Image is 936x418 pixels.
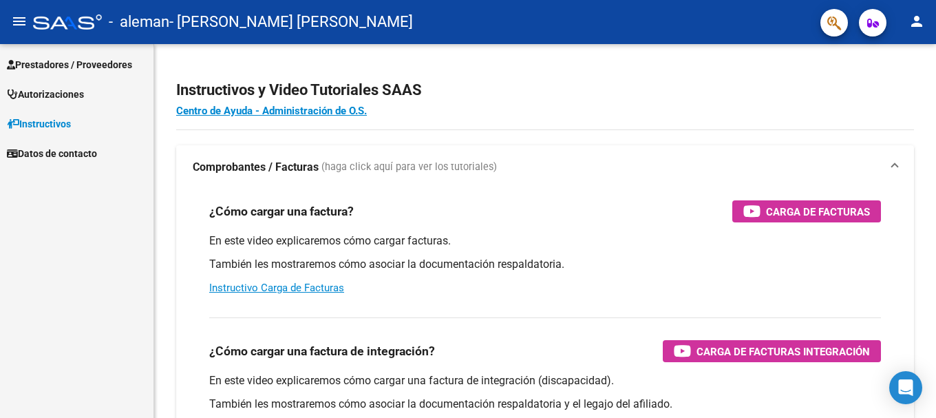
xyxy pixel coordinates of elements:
a: Centro de Ayuda - Administración de O.S. [176,105,367,117]
h3: ¿Cómo cargar una factura de integración? [209,342,435,361]
span: (haga click aquí para ver los tutoriales) [321,160,497,175]
button: Carga de Facturas Integración [663,340,881,362]
p: En este video explicaremos cómo cargar facturas. [209,233,881,249]
p: También les mostraremos cómo asociar la documentación respaldatoria y el legajo del afiliado. [209,397,881,412]
mat-expansion-panel-header: Comprobantes / Facturas (haga click aquí para ver los tutoriales) [176,145,914,189]
strong: Comprobantes / Facturas [193,160,319,175]
a: Instructivo Carga de Facturas [209,282,344,294]
span: Instructivos [7,116,71,132]
span: - aleman [109,7,169,37]
span: Autorizaciones [7,87,84,102]
button: Carga de Facturas [732,200,881,222]
div: Open Intercom Messenger [889,371,922,404]
span: - [PERSON_NAME] [PERSON_NAME] [169,7,413,37]
span: Carga de Facturas Integración [696,343,870,360]
span: Datos de contacto [7,146,97,161]
p: En este video explicaremos cómo cargar una factura de integración (discapacidad). [209,373,881,388]
h2: Instructivos y Video Tutoriales SAAS [176,77,914,103]
span: Carga de Facturas [766,203,870,220]
span: Prestadores / Proveedores [7,57,132,72]
mat-icon: menu [11,13,28,30]
h3: ¿Cómo cargar una factura? [209,202,354,221]
mat-icon: person [908,13,925,30]
p: También les mostraremos cómo asociar la documentación respaldatoria. [209,257,881,272]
